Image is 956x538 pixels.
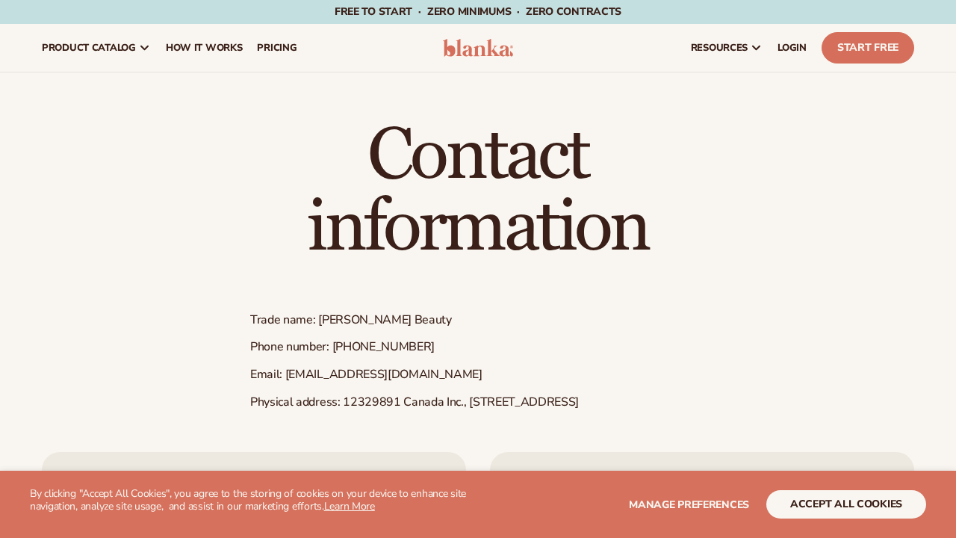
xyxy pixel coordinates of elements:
[250,395,706,410] p: Physical address: 12329891 Canada Inc., [STREET_ADDRESS]
[822,32,914,64] a: Start Free
[770,24,814,72] a: LOGIN
[629,490,749,519] button: Manage preferences
[166,42,243,54] span: How It Works
[42,42,136,54] span: product catalog
[443,39,513,57] img: logo
[250,120,706,264] h1: Contact information
[766,490,926,519] button: accept all cookies
[250,339,706,355] p: Phone number: [PHONE_NUMBER]
[691,42,748,54] span: resources
[34,24,158,72] a: product catalog
[335,4,621,19] span: Free to start · ZERO minimums · ZERO contracts
[324,499,375,513] a: Learn More
[158,24,250,72] a: How It Works
[250,312,706,328] p: Trade name: [PERSON_NAME] Beauty
[250,367,706,383] p: Email: [EMAIL_ADDRESS][DOMAIN_NAME]
[683,24,770,72] a: resources
[777,42,807,54] span: LOGIN
[257,42,297,54] span: pricing
[629,498,749,512] span: Manage preferences
[30,488,478,513] p: By clicking "Accept All Cookies", you agree to the storing of cookies on your device to enhance s...
[249,24,304,72] a: pricing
